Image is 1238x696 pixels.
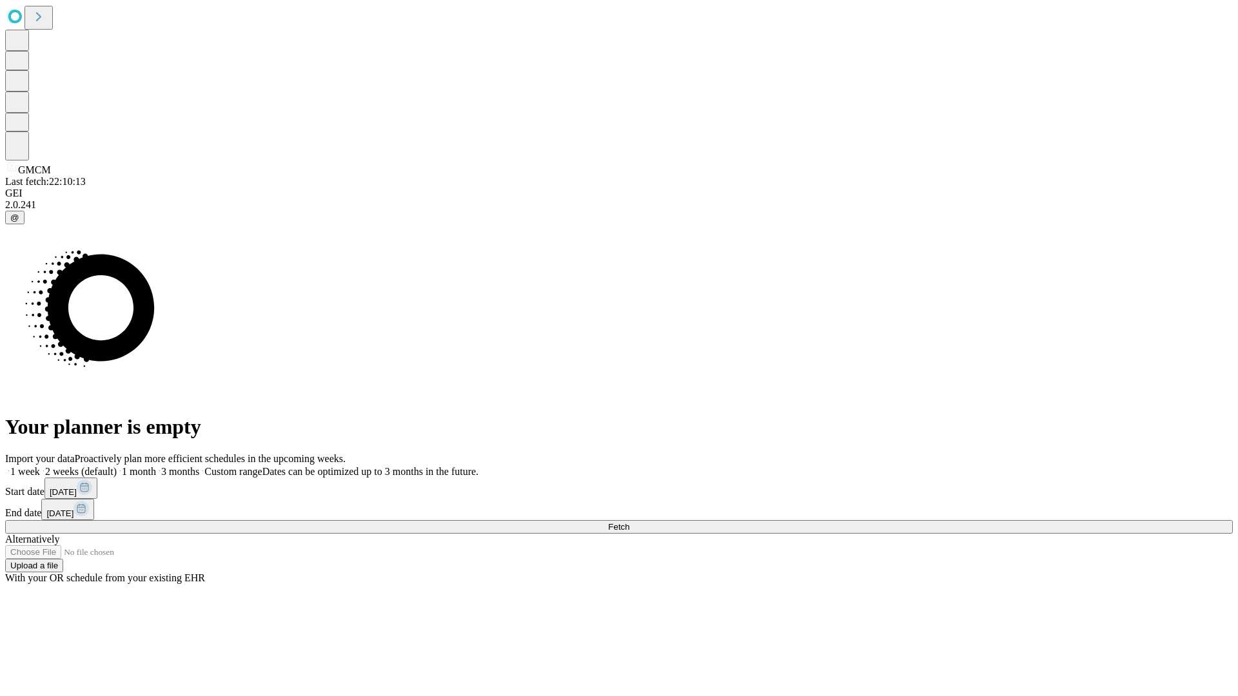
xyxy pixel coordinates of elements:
[46,508,74,518] span: [DATE]
[161,466,199,477] span: 3 months
[5,499,1233,520] div: End date
[608,522,629,532] span: Fetch
[262,466,478,477] span: Dates can be optimized up to 3 months in the future.
[45,466,117,477] span: 2 weeks (default)
[75,453,346,464] span: Proactively plan more efficient schedules in the upcoming weeks.
[5,559,63,572] button: Upload a file
[18,164,51,175] span: GMCM
[5,520,1233,534] button: Fetch
[5,453,75,464] span: Import your data
[10,466,40,477] span: 1 week
[50,487,77,497] span: [DATE]
[41,499,94,520] button: [DATE]
[5,188,1233,199] div: GEI
[5,534,59,545] span: Alternatively
[5,199,1233,211] div: 2.0.241
[5,415,1233,439] h1: Your planner is empty
[122,466,156,477] span: 1 month
[44,478,97,499] button: [DATE]
[5,478,1233,499] div: Start date
[204,466,262,477] span: Custom range
[10,213,19,222] span: @
[5,211,25,224] button: @
[5,572,205,583] span: With your OR schedule from your existing EHR
[5,176,86,187] span: Last fetch: 22:10:13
